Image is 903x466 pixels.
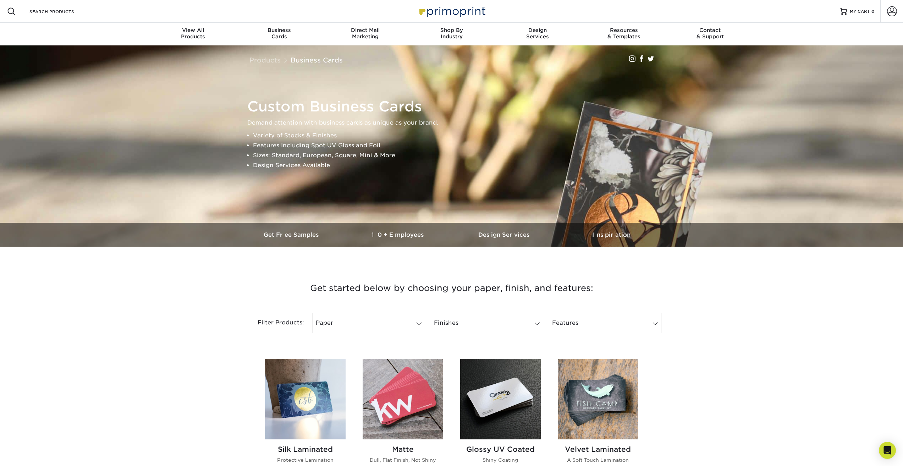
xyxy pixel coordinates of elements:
span: 0 [871,9,875,14]
h3: Get Free Samples [239,231,345,238]
input: SEARCH PRODUCTS..... [29,7,98,16]
img: Matte Business Cards [363,359,443,439]
p: Demand attention with business cards as unique as your brand. [247,118,662,128]
p: Shiny Coating [460,456,541,464]
h3: Design Services [452,231,558,238]
div: & Support [667,27,753,40]
p: Dull, Flat Finish, Not Shiny [363,456,443,464]
a: Contact& Support [667,23,753,45]
span: Design [495,27,581,33]
a: Resources& Templates [581,23,667,45]
p: A Soft Touch Lamination [558,456,638,464]
div: Cards [236,27,322,40]
h3: Inspiration [558,231,665,238]
h1: Custom Business Cards [247,98,662,115]
a: Paper [313,313,425,333]
li: Variety of Stocks & Finishes [253,131,662,141]
img: Primoprint [416,4,487,19]
h2: Glossy UV Coated [460,445,541,454]
img: Silk Laminated Business Cards [265,359,346,439]
a: Design Services [452,223,558,247]
a: Products [249,56,281,64]
span: Shop By [408,27,495,33]
a: DesignServices [495,23,581,45]
h2: Velvet Laminated [558,445,638,454]
h3: 10+ Employees [345,231,452,238]
h2: Matte [363,445,443,454]
a: Finishes [431,313,543,333]
span: View All [150,27,236,33]
span: Business [236,27,322,33]
span: Resources [581,27,667,33]
div: Marketing [322,27,408,40]
a: Business Cards [291,56,343,64]
span: Contact [667,27,753,33]
a: Get Free Samples [239,223,345,247]
div: Products [150,27,236,40]
span: MY CART [850,9,870,15]
a: Features [549,313,661,333]
img: Glossy UV Coated Business Cards [460,359,541,439]
a: Direct MailMarketing [322,23,408,45]
div: Filter Products: [239,313,310,333]
a: BusinessCards [236,23,322,45]
h3: Get started below by choosing your paper, finish, and features: [244,272,659,304]
li: Design Services Available [253,160,662,170]
h2: Silk Laminated [265,445,346,454]
div: Industry [408,27,495,40]
a: 10+ Employees [345,223,452,247]
p: Protective Lamination [265,456,346,464]
li: Sizes: Standard, European, Square, Mini & More [253,150,662,160]
a: Shop ByIndustry [408,23,495,45]
span: Direct Mail [322,27,408,33]
div: & Templates [581,27,667,40]
a: Inspiration [558,223,665,247]
li: Features Including Spot UV Gloss and Foil [253,141,662,150]
div: Services [495,27,581,40]
img: Velvet Laminated Business Cards [558,359,638,439]
div: Open Intercom Messenger [879,442,896,459]
a: View AllProducts [150,23,236,45]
